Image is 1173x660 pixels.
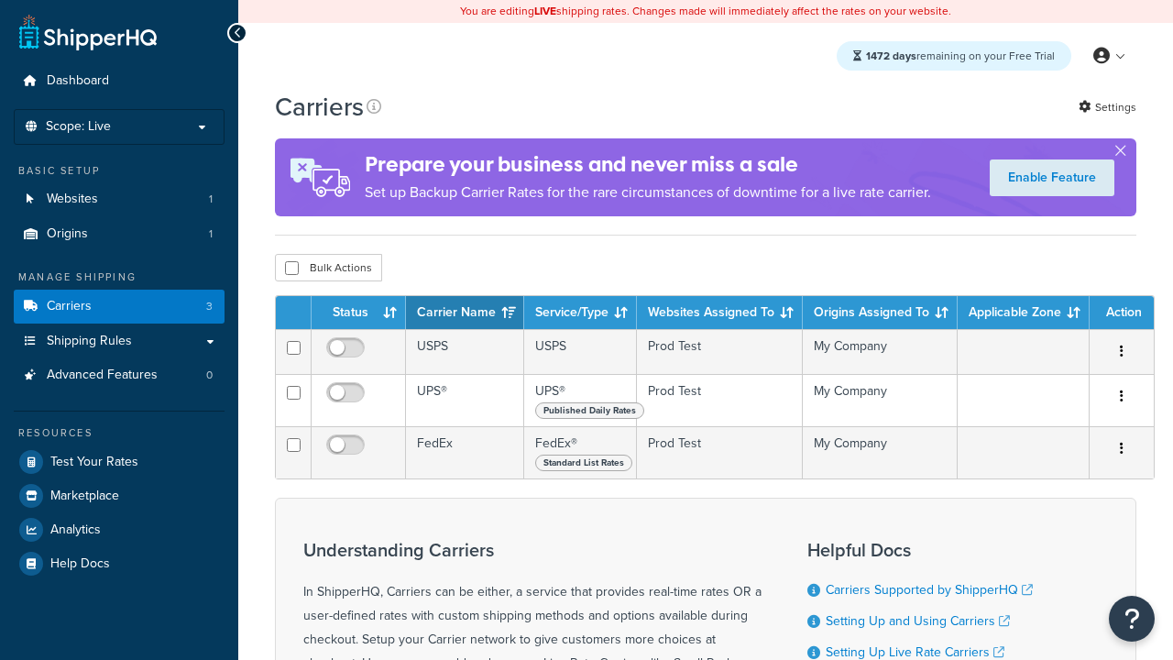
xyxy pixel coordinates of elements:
[14,64,225,98] a: Dashboard
[406,426,524,478] td: FedEx
[637,374,803,426] td: Prod Test
[837,41,1071,71] div: remaining on your Free Trial
[365,149,931,180] h4: Prepare your business and never miss a sale
[47,299,92,314] span: Carriers
[47,368,158,383] span: Advanced Features
[524,374,637,426] td: UPS®
[535,455,632,471] span: Standard List Rates
[14,217,225,251] li: Origins
[826,580,1033,599] a: Carriers Supported by ShipperHQ
[47,226,88,242] span: Origins
[534,3,556,19] b: LIVE
[1090,296,1154,329] th: Action
[206,368,213,383] span: 0
[209,192,213,207] span: 1
[406,374,524,426] td: UPS®
[637,296,803,329] th: Websites Assigned To: activate to sort column ascending
[1109,596,1155,642] button: Open Resource Center
[807,540,1047,560] h3: Helpful Docs
[524,329,637,374] td: USPS
[50,455,138,470] span: Test Your Rates
[14,182,225,216] a: Websites 1
[275,254,382,281] button: Bulk Actions
[14,479,225,512] a: Marketplace
[14,358,225,392] a: Advanced Features 0
[958,296,1090,329] th: Applicable Zone: activate to sort column ascending
[14,547,225,580] a: Help Docs
[14,290,225,324] a: Carriers 3
[50,556,110,572] span: Help Docs
[803,329,958,374] td: My Company
[19,14,157,50] a: ShipperHQ Home
[637,329,803,374] td: Prod Test
[990,159,1114,196] a: Enable Feature
[406,296,524,329] th: Carrier Name: activate to sort column ascending
[535,402,644,419] span: Published Daily Rates
[866,48,916,64] strong: 1472 days
[803,296,958,329] th: Origins Assigned To: activate to sort column ascending
[406,329,524,374] td: USPS
[209,226,213,242] span: 1
[206,299,213,314] span: 3
[14,425,225,441] div: Resources
[50,522,101,538] span: Analytics
[47,73,109,89] span: Dashboard
[14,290,225,324] li: Carriers
[14,358,225,392] li: Advanced Features
[303,540,762,560] h3: Understanding Carriers
[14,445,225,478] a: Test Your Rates
[803,426,958,478] td: My Company
[14,163,225,179] div: Basic Setup
[275,89,364,125] h1: Carriers
[14,269,225,285] div: Manage Shipping
[365,180,931,205] p: Set up Backup Carrier Rates for the rare circumstances of downtime for a live rate carrier.
[14,182,225,216] li: Websites
[826,611,1010,631] a: Setting Up and Using Carriers
[47,334,132,349] span: Shipping Rules
[637,426,803,478] td: Prod Test
[312,296,406,329] th: Status: activate to sort column ascending
[524,426,637,478] td: FedEx®
[1079,94,1136,120] a: Settings
[46,119,111,135] span: Scope: Live
[803,374,958,426] td: My Company
[47,192,98,207] span: Websites
[275,138,365,216] img: ad-rules-rateshop-fe6ec290ccb7230408bd80ed9643f0289d75e0ffd9eb532fc0e269fcd187b520.png
[524,296,637,329] th: Service/Type: activate to sort column ascending
[14,217,225,251] a: Origins 1
[50,489,119,504] span: Marketplace
[14,513,225,546] a: Analytics
[14,324,225,358] a: Shipping Rules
